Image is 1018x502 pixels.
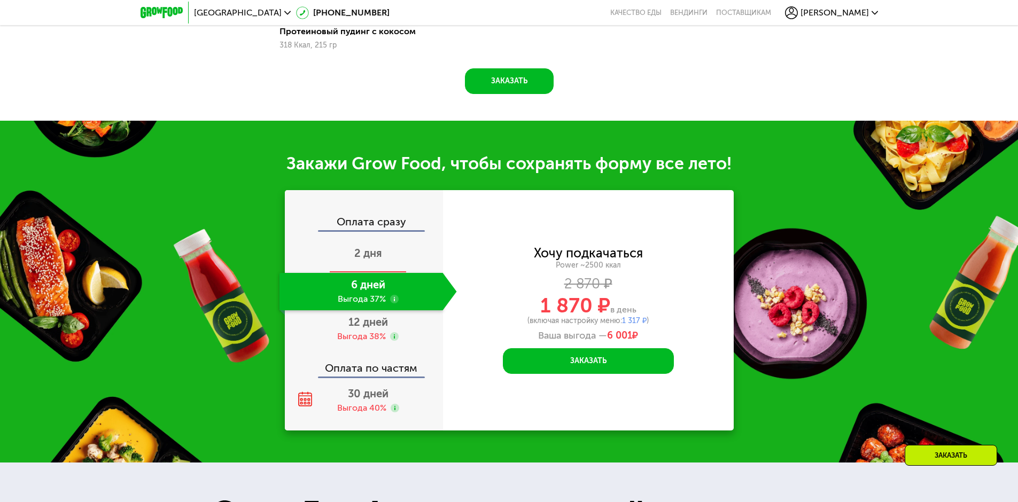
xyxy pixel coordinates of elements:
span: 1 870 ₽ [540,293,610,318]
span: 6 001 [607,330,632,341]
button: Заказать [465,68,554,94]
span: в день [610,304,636,315]
div: Выгода 38% [337,331,386,342]
a: [PHONE_NUMBER] [296,6,390,19]
span: [PERSON_NAME] [801,9,869,17]
button: Заказать [503,348,674,374]
div: Оплата по частям [286,352,443,377]
span: 12 дней [348,316,388,328]
div: 2 870 ₽ [443,278,734,290]
div: Заказать [905,445,997,466]
div: поставщикам [716,9,771,17]
span: [GEOGRAPHIC_DATA] [194,9,282,17]
div: Ваша выгода — [443,330,734,342]
span: 2 дня [354,247,382,260]
div: Хочу подкачаться [534,247,643,259]
a: Вендинги [670,9,708,17]
span: ₽ [607,330,638,342]
div: Power ~2500 ккал [443,261,734,270]
a: Качество еды [610,9,662,17]
div: 318 Ккал, 215 гр [279,41,415,50]
span: 30 дней [348,387,388,400]
div: Выгода 40% [337,402,386,414]
span: 1 317 ₽ [622,316,647,325]
div: Оплата сразу [286,206,443,230]
div: (включая настройку меню: ) [443,317,734,325]
div: Протеиновый пудинг с кокосом [279,26,423,37]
